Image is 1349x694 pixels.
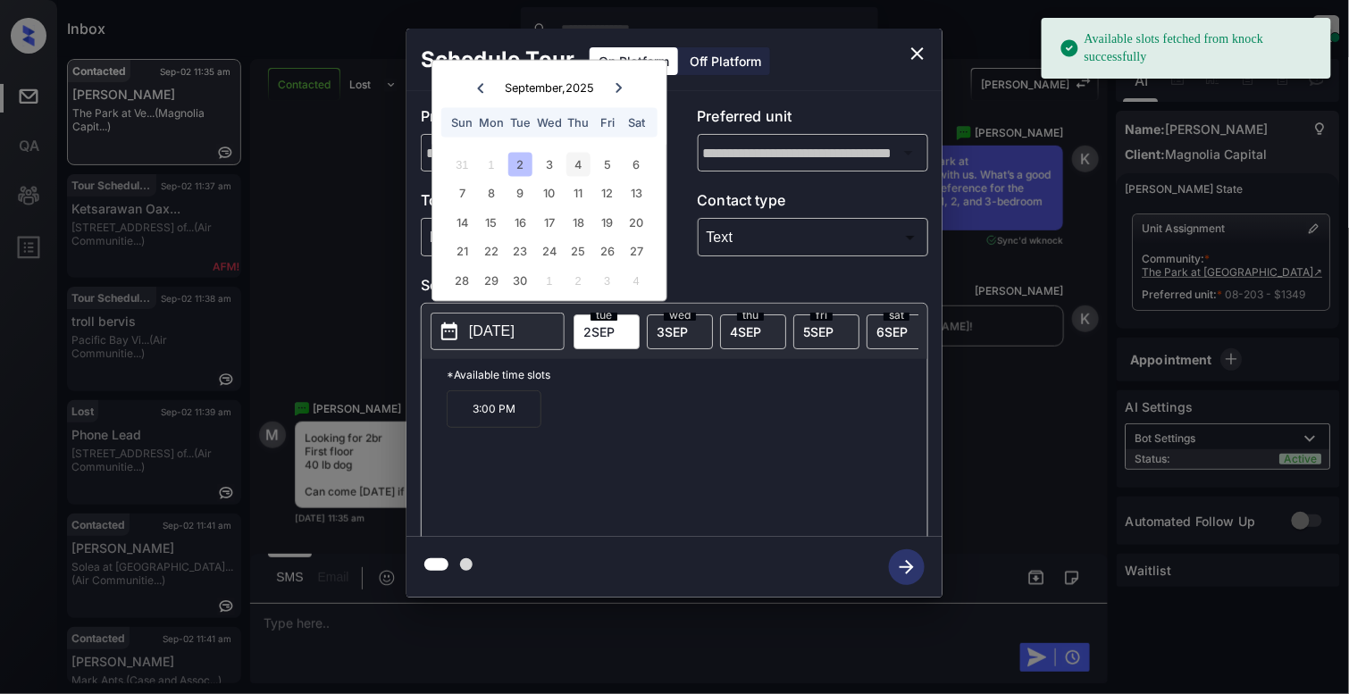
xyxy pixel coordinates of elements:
div: Not available Sunday, August 31st, 2025 [450,152,474,176]
p: 3:00 PM [447,390,541,428]
div: Not available Wednesday, October 1st, 2025 [537,268,561,292]
div: Choose Monday, September 22nd, 2025 [479,239,503,263]
div: Choose Sunday, September 21st, 2025 [450,239,474,263]
div: Choose Tuesday, September 23rd, 2025 [508,239,532,263]
div: Choose Monday, September 8th, 2025 [479,181,503,205]
div: Choose Friday, September 19th, 2025 [595,210,619,234]
div: Choose Monday, September 29th, 2025 [479,268,503,292]
div: Not available Thursday, October 2nd, 2025 [566,268,591,292]
span: 5 SEP [803,324,834,339]
div: date-select [720,314,786,349]
div: Choose Sunday, September 7th, 2025 [450,181,474,205]
div: In Person [425,222,648,252]
div: Fri [595,111,619,135]
div: Choose Thursday, September 11th, 2025 [566,181,591,205]
div: date-select [647,314,713,349]
div: Choose Saturday, September 6th, 2025 [624,152,649,176]
div: Choose Saturday, September 20th, 2025 [624,210,649,234]
div: Choose Wednesday, September 3rd, 2025 [537,152,561,176]
span: wed [664,310,696,321]
span: 4 SEP [730,324,761,339]
button: btn-next [878,544,935,590]
div: Choose Friday, September 12th, 2025 [595,181,619,205]
span: tue [591,310,617,321]
div: Not available Monday, September 1st, 2025 [479,152,503,176]
div: Sat [624,111,649,135]
div: Available slots fetched from knock successfully [1060,23,1317,73]
div: date-select [793,314,859,349]
span: sat [884,310,909,321]
span: 6 SEP [876,324,908,339]
span: 3 SEP [657,324,688,339]
div: Mon [479,111,503,135]
span: fri [810,310,833,321]
p: [DATE] [469,321,515,342]
p: *Available time slots [447,359,927,390]
div: Choose Wednesday, September 17th, 2025 [537,210,561,234]
div: September , 2025 [505,81,594,95]
button: [DATE] [431,313,565,350]
span: 2 SEP [583,324,615,339]
div: Choose Friday, September 26th, 2025 [595,239,619,263]
p: Select slot [421,274,928,303]
div: Choose Tuesday, September 16th, 2025 [508,210,532,234]
p: Preferred community [421,105,652,134]
div: On Platform [590,47,678,75]
h2: Schedule Tour [406,29,589,91]
div: Choose Wednesday, September 10th, 2025 [537,181,561,205]
p: Contact type [698,189,929,218]
p: Tour type [421,189,652,218]
div: Text [702,222,925,252]
div: Choose Saturday, September 27th, 2025 [624,239,649,263]
div: Thu [566,111,591,135]
div: Choose Tuesday, September 2nd, 2025 [508,152,532,176]
div: Choose Wednesday, September 24th, 2025 [537,239,561,263]
div: Tue [508,111,532,135]
div: date-select [574,314,640,349]
div: Choose Thursday, September 25th, 2025 [566,239,591,263]
button: close [900,36,935,71]
div: Choose Sunday, September 14th, 2025 [450,210,474,234]
div: date-select [867,314,933,349]
div: Off Platform [681,47,770,75]
div: Choose Saturday, September 13th, 2025 [624,181,649,205]
span: thu [737,310,764,321]
div: month 2025-09 [438,150,660,295]
div: Not available Saturday, October 4th, 2025 [624,268,649,292]
div: Wed [537,111,561,135]
div: Not available Friday, October 3rd, 2025 [595,268,619,292]
div: Choose Sunday, September 28th, 2025 [450,268,474,292]
div: Choose Tuesday, September 30th, 2025 [508,268,532,292]
div: Choose Thursday, September 4th, 2025 [566,152,591,176]
div: Choose Thursday, September 18th, 2025 [566,210,591,234]
div: Choose Tuesday, September 9th, 2025 [508,181,532,205]
div: Choose Monday, September 15th, 2025 [479,210,503,234]
p: Preferred unit [698,105,929,134]
div: Choose Friday, September 5th, 2025 [595,152,619,176]
div: Sun [450,111,474,135]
